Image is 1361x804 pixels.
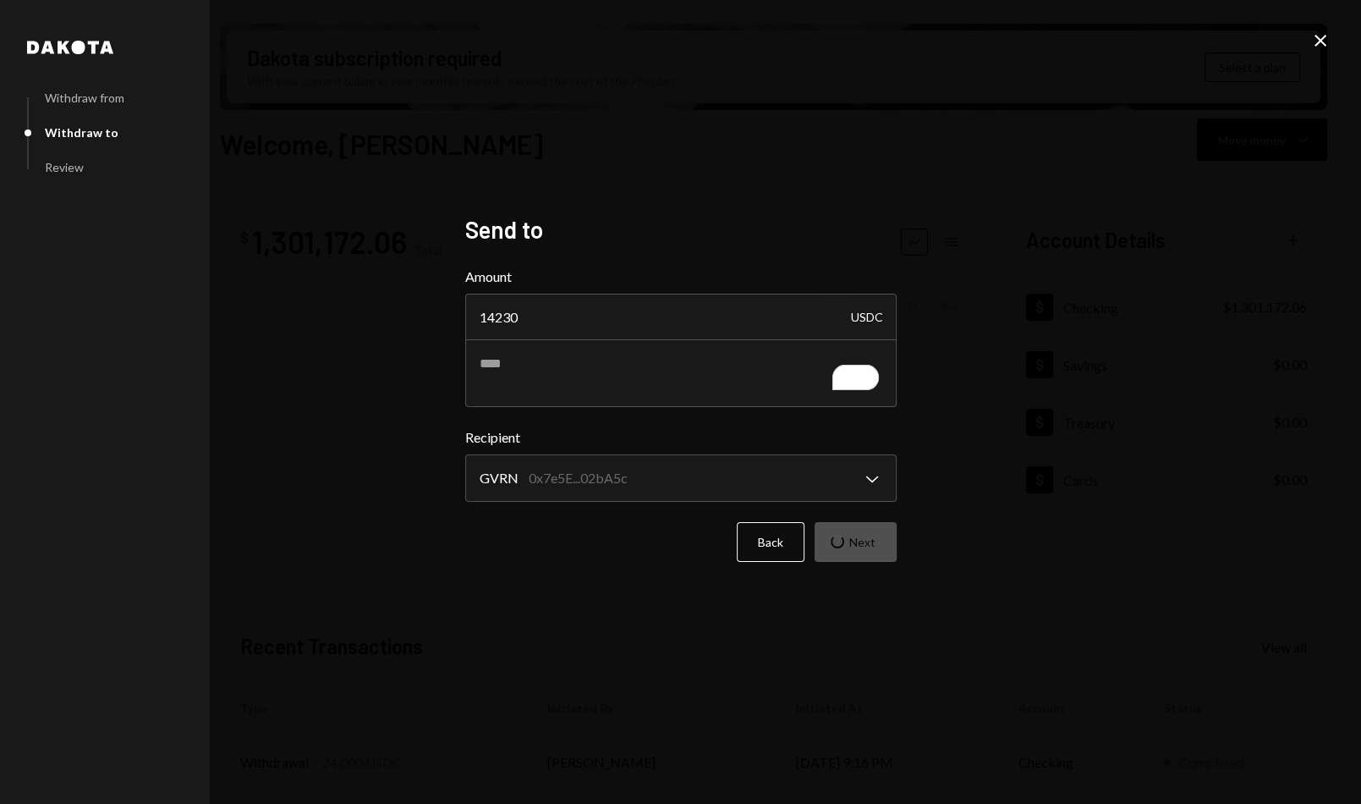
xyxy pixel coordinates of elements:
div: Review [45,160,84,174]
h2: Send to [465,213,897,246]
textarea: To enrich screen reader interactions, please activate Accessibility in Grammarly extension settings [465,339,897,407]
div: USDC [851,294,883,341]
input: Enter amount [465,294,897,341]
label: Amount [465,267,897,287]
div: Withdraw to [45,125,118,140]
button: Back [737,522,804,562]
div: Withdraw from [45,91,124,105]
button: Recipient [465,454,897,502]
label: Recipient [465,427,897,448]
div: 0x7e5E...02bA5c [529,468,628,488]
